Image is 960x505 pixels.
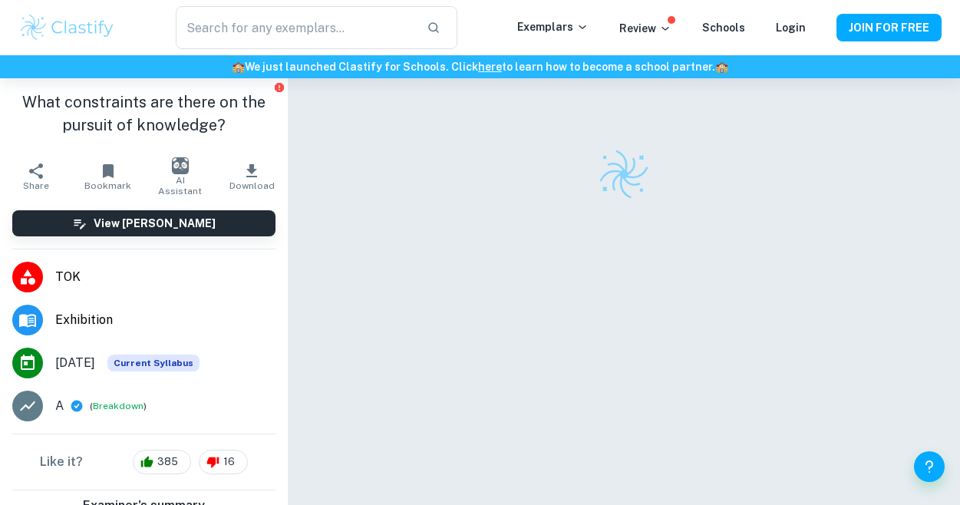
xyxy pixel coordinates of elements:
[94,215,216,232] h6: View [PERSON_NAME]
[215,454,243,470] span: 16
[229,180,275,191] span: Download
[232,61,245,73] span: 🏫
[836,14,942,41] button: JOIN FOR FREE
[12,91,275,137] h1: What constraints are there on the pursuit of knowledge?
[3,58,957,75] h6: We just launched Clastify for Schools. Click to learn how to become a school partner.
[107,355,200,371] span: Current Syllabus
[176,6,414,49] input: Search for any exemplars...
[55,311,275,329] span: Exhibition
[149,454,186,470] span: 385
[90,399,147,414] span: ( )
[55,397,64,415] p: A
[107,355,200,371] div: This exemplar is based on the current syllabus. Feel free to refer to it for inspiration/ideas wh...
[12,210,275,236] button: View [PERSON_NAME]
[23,180,49,191] span: Share
[40,453,83,471] h6: Like it?
[597,147,651,201] img: Clastify logo
[84,180,131,191] span: Bookmark
[153,175,207,196] span: AI Assistant
[133,450,191,474] div: 385
[199,450,248,474] div: 16
[55,354,95,372] span: [DATE]
[55,268,275,286] span: TOK
[478,61,502,73] a: here
[172,157,189,174] img: AI Assistant
[144,155,216,198] button: AI Assistant
[72,155,144,198] button: Bookmark
[273,81,285,93] button: Report issue
[776,21,806,34] a: Login
[18,12,116,43] img: Clastify logo
[93,399,144,413] button: Breakdown
[715,61,728,73] span: 🏫
[914,451,945,482] button: Help and Feedback
[619,20,671,37] p: Review
[702,21,745,34] a: Schools
[216,155,288,198] button: Download
[517,18,589,35] p: Exemplars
